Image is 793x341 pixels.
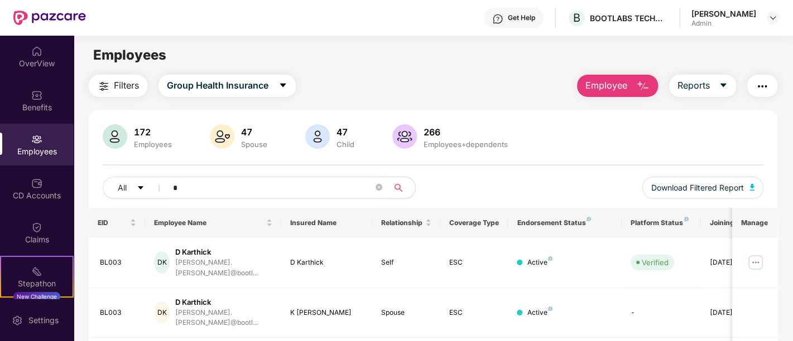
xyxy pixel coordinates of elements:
[372,208,440,238] th: Relationship
[622,288,701,338] td: -
[132,140,174,149] div: Employees
[175,297,272,308] div: D Karthick
[691,8,756,19] div: [PERSON_NAME]
[175,247,272,257] div: D Karthick
[305,124,330,149] img: svg+xml;base64,PHN2ZyB4bWxucz0iaHR0cDovL3d3dy53My5vcmcvMjAwMC9zdmciIHhtbG5zOnhsaW5rPSJodHRwOi8vd3...
[13,292,60,301] div: New Challenge
[158,75,296,97] button: Group Health Insurancecaret-down
[100,308,137,318] div: BL003
[145,208,281,238] th: Employee Name
[31,46,42,57] img: svg+xml;base64,PHN2ZyBpZD0iSG9tZSIgeG1sbnM9Imh0dHA6Ly93d3cudzMub3JnLzIwMDAvc3ZnIiB3aWR0aD0iMjAiIG...
[114,79,139,92] span: Filters
[103,177,171,199] button: Allcaret-down
[154,301,170,324] div: DK
[381,218,423,227] span: Relationship
[93,47,166,63] span: Employees
[585,79,627,92] span: Employee
[527,257,552,268] div: Active
[684,217,689,221] img: svg+xml;base64,PHN2ZyB4bWxucz0iaHR0cDovL3d3dy53My5vcmcvMjAwMC9zdmciIHdpZHRoPSI4IiBoZWlnaHQ9IjgiIH...
[392,124,417,149] img: svg+xml;base64,PHN2ZyB4bWxucz0iaHR0cDovL3d3dy53My5vcmcvMjAwMC9zdmciIHhtbG5zOnhsaW5rPSJodHRwOi8vd3...
[732,208,777,238] th: Manage
[132,126,174,138] div: 172
[167,79,268,92] span: Group Health Insurance
[388,183,410,192] span: search
[1,278,73,289] div: Stepathon
[175,257,272,279] div: [PERSON_NAME].[PERSON_NAME]@bootl...
[677,79,710,92] span: Reports
[31,178,42,189] img: svg+xml;base64,PHN2ZyBpZD0iQ0RfQWNjb3VudHMiIGRhdGEtbmFtZT0iQ0QgQWNjb3VudHMiIHhtbG5zPSJodHRwOi8vd3...
[527,308,552,318] div: Active
[710,257,760,268] div: [DATE]
[440,208,508,238] th: Coverage Type
[381,257,431,268] div: Self
[508,13,535,22] div: Get Help
[749,184,755,191] img: svg+xml;base64,PHN2ZyB4bWxucz0iaHR0cDovL3d3dy53My5vcmcvMjAwMC9zdmciIHhtbG5zOnhsaW5rPSJodHRwOi8vd3...
[89,208,146,238] th: EID
[154,218,264,227] span: Employee Name
[31,90,42,101] img: svg+xml;base64,PHN2ZyBpZD0iQmVuZWZpdHMiIHhtbG5zPSJodHRwOi8vd3d3LnczLm9yZy8yMDAwL3N2ZyIgd2lkdGg9Ij...
[25,315,62,326] div: Settings
[421,140,510,149] div: Employees+dependents
[381,308,431,318] div: Spouse
[642,177,764,199] button: Download Filtered Report
[103,124,127,149] img: svg+xml;base64,PHN2ZyB4bWxucz0iaHR0cDovL3d3dy53My5vcmcvMjAwMC9zdmciIHhtbG5zOnhsaW5rPSJodHRwOi8vd3...
[573,11,580,25] span: B
[710,308,760,318] div: [DATE]
[334,140,357,149] div: Child
[12,315,23,326] img: svg+xml;base64,PHN2ZyBpZD0iU2V0dGluZy0yMHgyMCIgeG1sbnM9Imh0dHA6Ly93d3cudzMub3JnLzIwMDAvc3ZnIiB3aW...
[290,257,363,268] div: D Karthick
[636,80,650,93] img: svg+xml;base64,PHN2ZyB4bWxucz0iaHR0cDovL3d3dy53My5vcmcvMjAwMC9zdmciIHhtbG5zOnhsaW5rPSJodHRwOi8vd3...
[118,182,127,194] span: All
[548,256,552,261] img: svg+xml;base64,PHN2ZyB4bWxucz0iaHR0cDovL3d3dy53My5vcmcvMjAwMC9zdmciIHdpZHRoPSI4IiBoZWlnaHQ9IjgiIH...
[210,124,234,149] img: svg+xml;base64,PHN2ZyB4bWxucz0iaHR0cDovL3d3dy53My5vcmcvMjAwMC9zdmciIHhtbG5zOnhsaW5rPSJodHRwOi8vd3...
[590,13,668,23] div: BOOTLABS TECHNOLOGIES PRIVATE LIMITED
[642,257,669,268] div: Verified
[100,257,137,268] div: BL003
[376,184,382,191] span: close-circle
[13,11,86,25] img: New Pazcare Logo
[631,218,692,227] div: Platform Status
[651,182,744,194] span: Download Filtered Report
[747,254,765,271] img: manageButton
[137,184,145,193] span: caret-down
[719,81,728,91] span: caret-down
[492,13,503,25] img: svg+xml;base64,PHN2ZyBpZD0iSGVscC0zMngzMiIgeG1sbnM9Imh0dHA6Ly93d3cudzMub3JnLzIwMDAvc3ZnIiB3aWR0aD...
[756,80,769,93] img: svg+xml;base64,PHN2ZyB4bWxucz0iaHR0cDovL3d3dy53My5vcmcvMjAwMC9zdmciIHdpZHRoPSIyNCIgaGVpZ2h0PSIyNC...
[154,251,170,274] div: DK
[278,81,287,91] span: caret-down
[587,217,591,221] img: svg+xml;base64,PHN2ZyB4bWxucz0iaHR0cDovL3d3dy53My5vcmcvMjAwMC9zdmciIHdpZHRoPSI4IiBoZWlnaHQ9IjgiIH...
[239,140,270,149] div: Spouse
[290,308,363,318] div: K [PERSON_NAME]
[517,218,612,227] div: Endorsement Status
[376,183,382,193] span: close-circle
[31,266,42,277] img: svg+xml;base64,PHN2ZyB4bWxucz0iaHR0cDovL3d3dy53My5vcmcvMjAwMC9zdmciIHdpZHRoPSIyMSIgaGVpZ2h0PSIyMC...
[281,208,372,238] th: Insured Name
[334,126,357,138] div: 47
[31,134,42,145] img: svg+xml;base64,PHN2ZyBpZD0iRW1wbG95ZWVzIiB4bWxucz0iaHR0cDovL3d3dy53My5vcmcvMjAwMC9zdmciIHdpZHRoPS...
[669,75,736,97] button: Reportscaret-down
[89,75,147,97] button: Filters
[691,19,756,28] div: Admin
[449,257,499,268] div: ESC
[388,177,416,199] button: search
[239,126,270,138] div: 47
[98,218,128,227] span: EID
[548,306,552,311] img: svg+xml;base64,PHN2ZyB4bWxucz0iaHR0cDovL3d3dy53My5vcmcvMjAwMC9zdmciIHdpZHRoPSI4IiBoZWlnaHQ9IjgiIH...
[449,308,499,318] div: ESC
[421,126,510,138] div: 266
[701,208,769,238] th: Joining Date
[31,222,42,233] img: svg+xml;base64,PHN2ZyBpZD0iQ2xhaW0iIHhtbG5zPSJodHRwOi8vd3d3LnczLm9yZy8yMDAwL3N2ZyIgd2lkdGg9IjIwIi...
[175,308,272,329] div: [PERSON_NAME].[PERSON_NAME]@bootl...
[97,80,110,93] img: svg+xml;base64,PHN2ZyB4bWxucz0iaHR0cDovL3d3dy53My5vcmcvMjAwMC9zdmciIHdpZHRoPSIyNCIgaGVpZ2h0PSIyNC...
[768,13,777,22] img: svg+xml;base64,PHN2ZyBpZD0iRHJvcGRvd24tMzJ4MzIiIHhtbG5zPSJodHRwOi8vd3d3LnczLm9yZy8yMDAwL3N2ZyIgd2...
[577,75,658,97] button: Employee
